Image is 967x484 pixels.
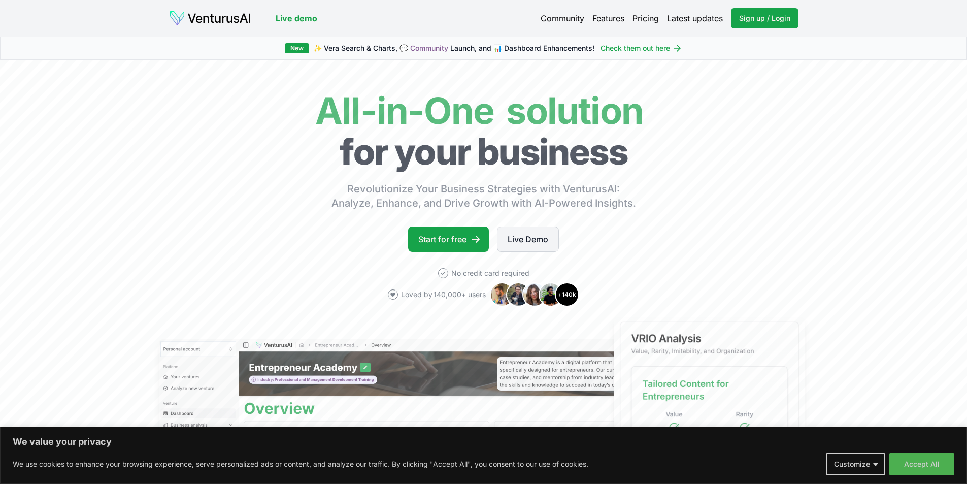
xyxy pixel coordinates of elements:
p: We use cookies to enhance your browsing experience, serve personalized ads or content, and analyz... [13,458,588,470]
a: Live demo [276,12,317,24]
a: Check them out here [601,43,682,53]
a: Live Demo [497,227,559,252]
img: Avatar 2 [506,282,530,307]
button: Accept All [889,453,954,475]
img: Avatar 4 [539,282,563,307]
a: Features [592,12,624,24]
a: Pricing [632,12,659,24]
img: logo [169,10,251,26]
img: Avatar 3 [522,282,547,307]
a: Sign up / Login [731,8,798,28]
a: Start for free [408,227,489,252]
span: ✨ Vera Search & Charts, 💬 Launch, and 📊 Dashboard Enhancements! [313,43,594,53]
div: New [285,43,309,53]
img: Avatar 1 [490,282,514,307]
p: We value your privacy [13,436,954,448]
button: Customize [826,453,885,475]
a: Community [541,12,584,24]
a: Latest updates [667,12,723,24]
span: Sign up / Login [739,13,790,23]
a: Community [410,44,448,52]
